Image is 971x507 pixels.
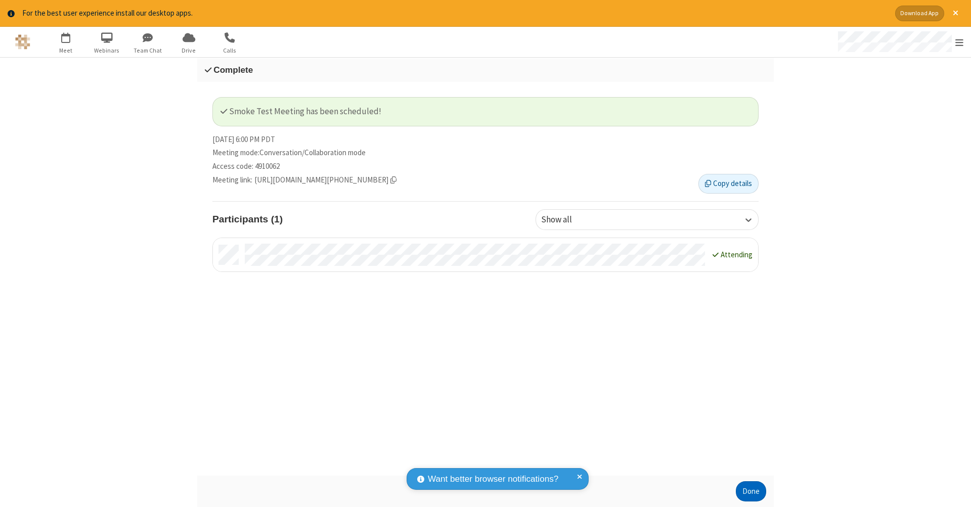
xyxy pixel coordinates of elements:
[828,27,971,57] div: Open menu
[88,46,126,55] span: Webinars
[15,34,30,50] img: QA Selenium DO NOT DELETE OR CHANGE
[4,27,41,57] button: Logo
[211,46,249,55] span: Calls
[895,6,944,21] button: Download App
[254,174,396,186] span: Copy meeting link
[721,250,753,259] span: Attending
[129,46,167,55] span: Team Chat
[698,174,759,194] button: Copy details
[170,46,208,55] span: Drive
[948,6,963,21] button: Close alert
[212,209,528,229] h4: Participants (1)
[212,147,759,159] li: Meeting mode : Conversation/Collaboration mode
[212,161,759,172] li: Access code: 4910062
[220,106,381,117] span: Smoke Test Meeting has been scheduled!
[736,481,766,501] button: Done
[22,8,888,19] div: For the best user experience install our desktop apps.
[205,65,766,75] h3: Complete
[428,473,558,486] span: Want better browser notifications?
[541,213,589,226] div: Show all
[212,134,275,146] span: [DATE] 6:00 PM PDT
[47,46,85,55] span: Meet
[212,174,252,186] span: Meeting link :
